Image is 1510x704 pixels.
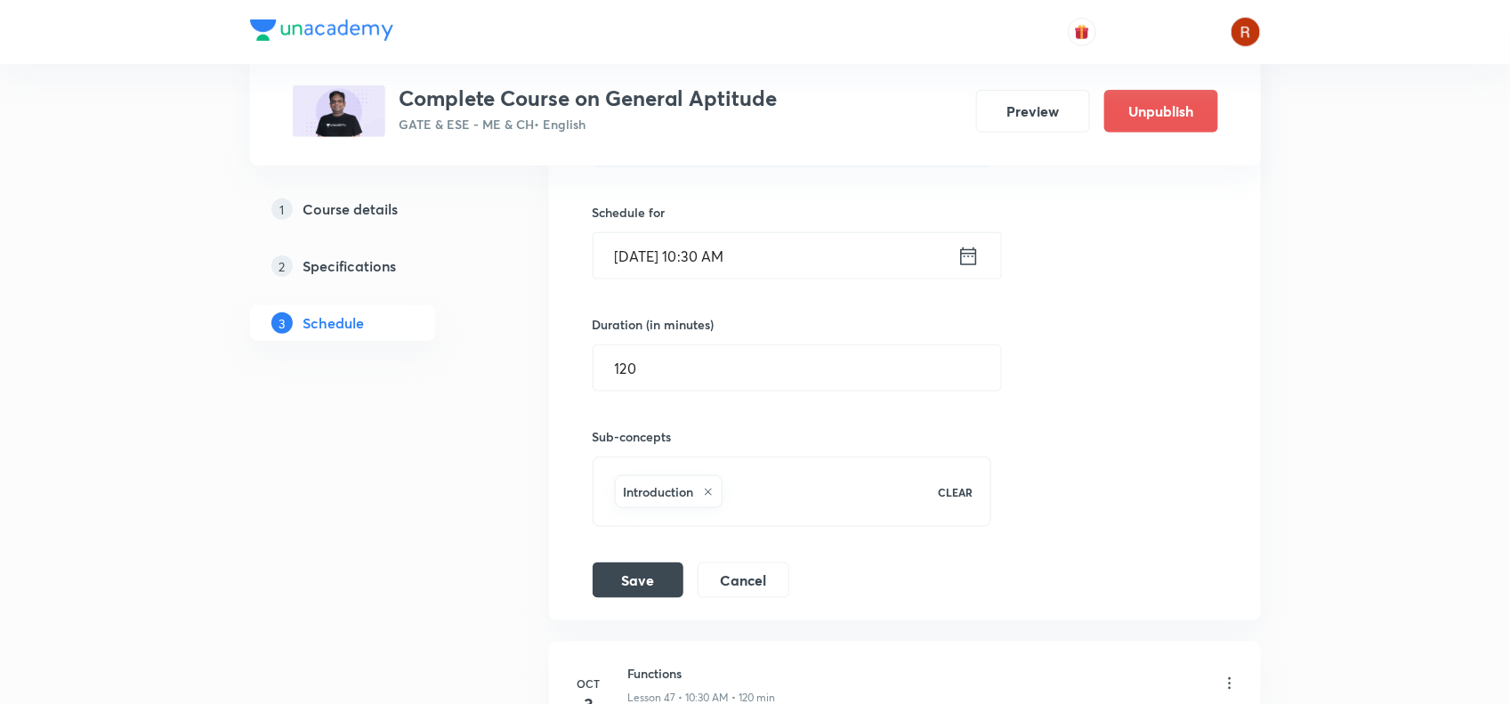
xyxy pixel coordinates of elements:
p: 2 [271,255,293,277]
h6: Introduction [624,482,694,501]
p: CLEAR [938,484,973,500]
h5: Specifications [303,255,397,277]
h6: Sub-concepts [593,427,992,446]
p: GATE & ESE - ME & CH • English [400,115,778,134]
h5: Schedule [303,312,365,334]
h6: Duration (in minutes) [593,315,715,334]
h6: Functions [628,664,776,683]
img: avatar [1074,24,1090,40]
p: 3 [271,312,293,334]
h3: Complete Course on General Aptitude [400,85,778,111]
h5: Course details [303,198,399,220]
img: Rupsha chowdhury [1231,17,1261,47]
a: Company Logo [250,20,393,45]
button: Cancel [698,562,789,598]
input: 120 [594,345,1001,391]
button: Save [593,562,683,598]
button: Unpublish [1104,90,1218,133]
a: 1Course details [250,191,492,227]
button: avatar [1068,18,1096,46]
button: Preview [976,90,1090,133]
a: 2Specifications [250,248,492,284]
img: Company Logo [250,20,393,41]
img: CF0DD42E-30BE-4F6A-8E10-A7BC74735070_plus.png [293,85,385,137]
h6: Schedule for [593,203,992,222]
h6: Oct [571,676,607,692]
p: 1 [271,198,293,220]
